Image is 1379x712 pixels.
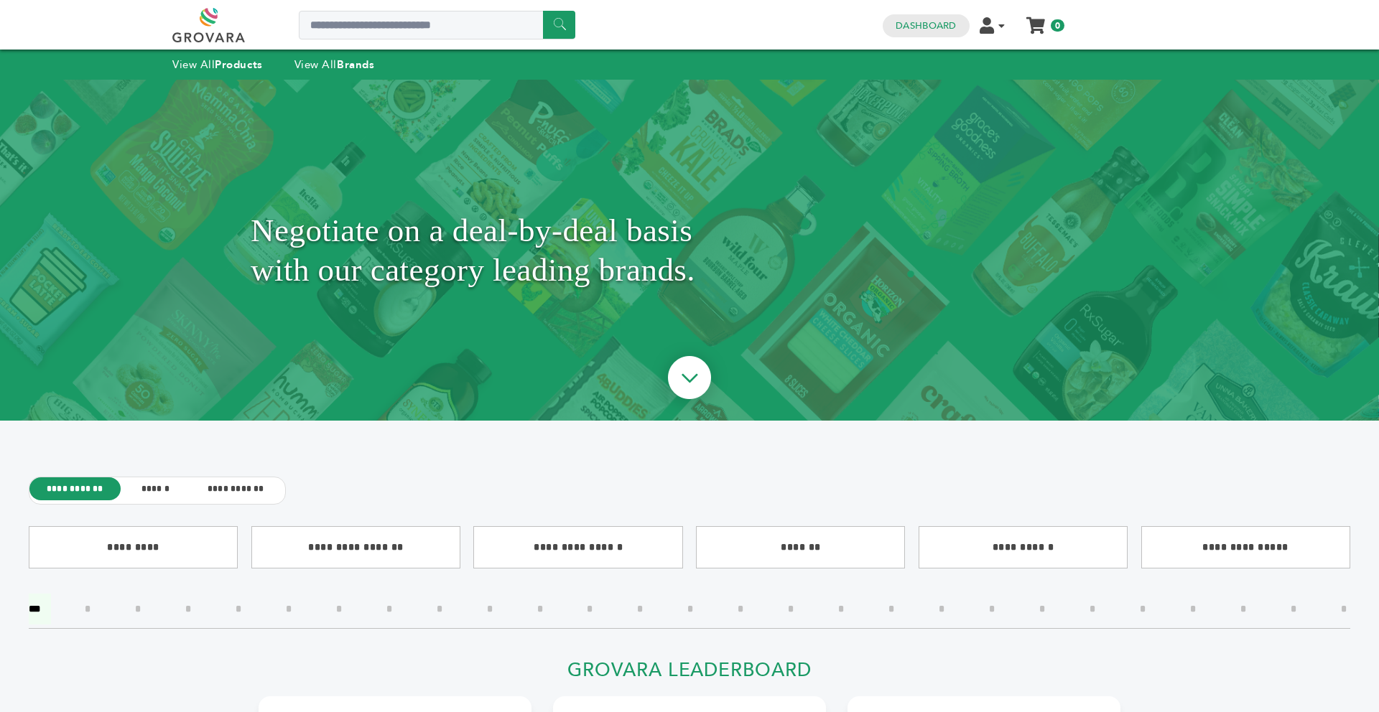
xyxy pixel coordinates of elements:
[896,19,956,32] a: Dashboard
[294,57,375,72] a: View AllBrands
[651,342,728,418] img: ourBrandsHeroArrow.png
[299,11,575,39] input: Search a product or brand...
[215,57,262,72] strong: Products
[1028,13,1044,28] a: My Cart
[337,57,374,72] strong: Brands
[259,659,1120,690] h2: Grovara Leaderboard
[251,116,1128,385] h1: Negotiate on a deal-by-deal basis with our category leading brands.
[172,57,263,72] a: View AllProducts
[1051,19,1064,32] span: 0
